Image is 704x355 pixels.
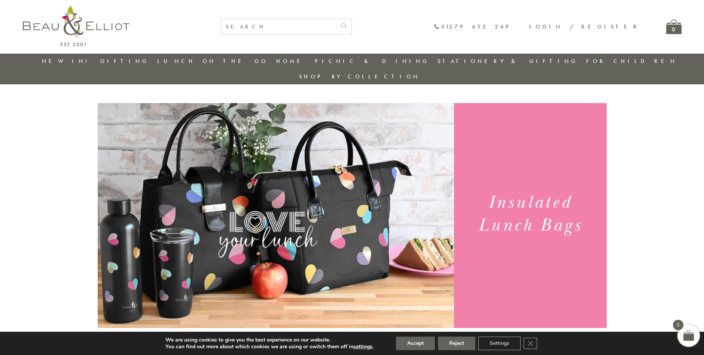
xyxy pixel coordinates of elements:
[165,343,374,350] p: You can find out more about which cookies we are using or switch them off in .
[438,337,475,350] button: Reject
[524,338,537,349] button: Close GDPR Cookie Banner
[529,23,640,30] a: Login / Register
[315,57,429,65] a: Picnic & Dining
[666,19,682,34] a: 0
[165,337,374,343] p: We are using cookies to give you the best experience on our website.
[23,6,129,46] img: logo
[98,103,454,328] img: Emily Heart Set
[42,57,92,65] a: New in!
[438,57,578,65] a: Stationery & Gifting
[100,57,149,65] a: Gifting
[299,73,420,80] a: Shop by collection
[396,337,435,350] button: Accept
[434,24,511,30] a: 01279 653 249
[276,57,306,65] a: Home
[157,57,268,65] a: Lunch On The Go
[673,320,683,330] span: 0
[586,57,677,65] a: For Children
[463,191,597,237] h1: Insulated Lunch Bags
[221,19,336,34] input: SEARCH
[353,343,372,350] button: settings
[478,337,521,350] button: Settings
